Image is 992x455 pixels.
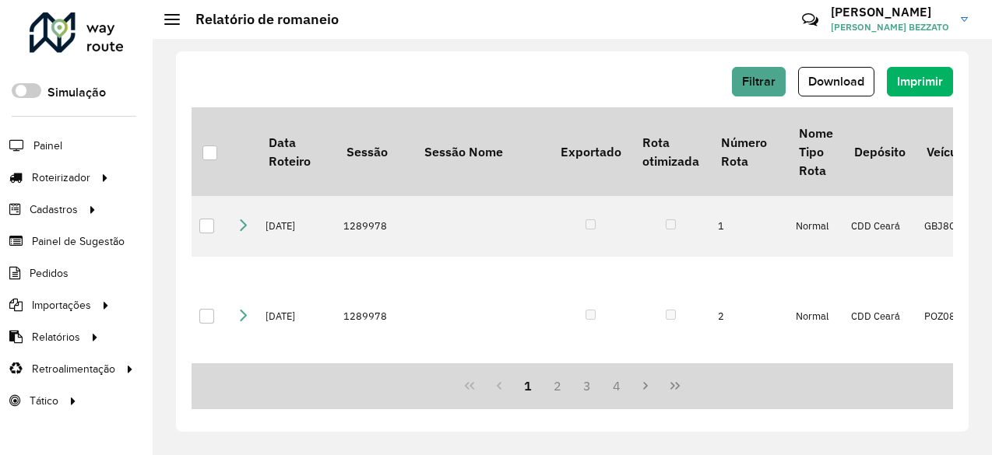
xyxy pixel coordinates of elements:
span: Painel [33,138,62,154]
span: Tático [30,393,58,409]
span: Pedidos [30,265,69,282]
span: Painel de Sugestão [32,233,125,250]
th: Sessão [336,107,413,196]
th: Rota otimizada [631,107,709,196]
th: Nome Tipo Rota [788,107,843,196]
button: Next Page [631,371,660,401]
td: [DATE] [258,257,336,376]
td: 1289978 [336,257,413,376]
th: Número Rota [710,107,788,196]
span: Retroalimentação [32,361,115,377]
label: Simulação [47,83,106,102]
th: Veículo [916,107,980,196]
button: 3 [572,371,602,401]
button: Imprimir [887,67,953,96]
h3: [PERSON_NAME] [831,5,949,19]
button: Filtrar [732,67,786,96]
button: 1 [514,371,543,401]
span: Cadastros [30,201,78,218]
td: 1289978 [336,196,413,257]
th: Data Roteiro [258,107,336,196]
button: Last Page [660,371,690,401]
button: 4 [602,371,631,401]
td: GBJ8C36 [916,196,980,257]
span: [PERSON_NAME] BEZZATO [831,20,949,34]
th: Sessão Nome [413,107,550,196]
td: 2 [710,257,788,376]
span: Filtrar [742,75,776,88]
td: 1 [710,196,788,257]
td: CDD Ceará [843,257,916,376]
span: Imprimir [897,75,943,88]
td: Normal [788,196,843,257]
h2: Relatório de romaneio [180,11,339,28]
span: Importações [32,297,91,313]
td: Normal [788,257,843,376]
td: CDD Ceará [843,196,916,257]
th: Exportado [550,107,631,196]
button: Download [798,67,874,96]
span: Roteirizador [32,170,90,186]
button: 2 [543,371,572,401]
a: Contato Rápido [793,3,827,37]
td: POZ0887 [916,257,980,376]
td: [DATE] [258,196,336,257]
span: Download [808,75,864,88]
span: Relatórios [32,329,80,345]
th: Depósito [843,107,916,196]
